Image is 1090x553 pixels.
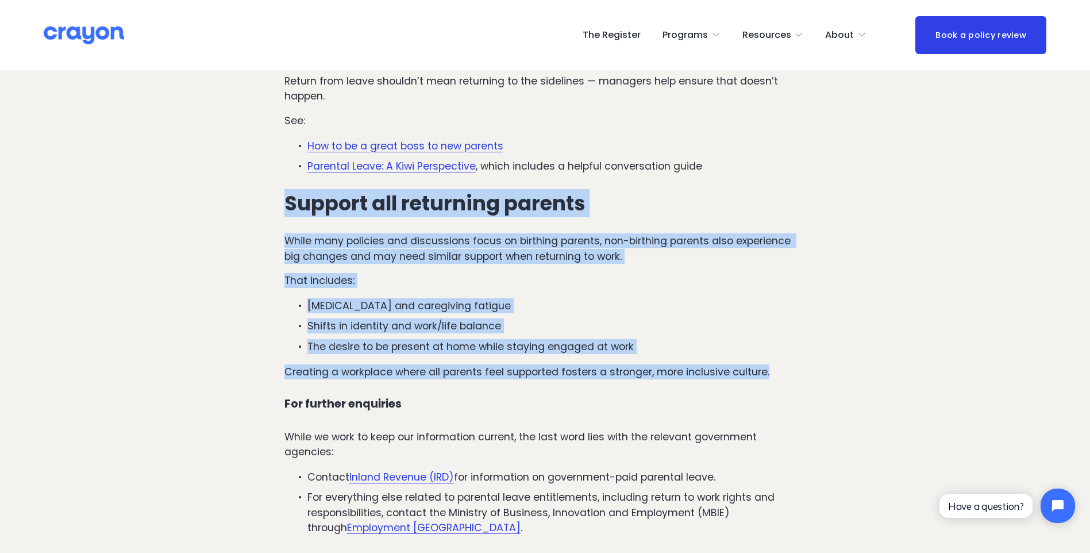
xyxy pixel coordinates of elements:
[825,26,866,44] a: folder dropdown
[742,26,804,44] a: folder dropdown
[307,159,806,174] p: , which includes a helpful conversation guide
[284,273,806,288] p: That includes:
[742,27,791,44] span: Resources
[284,364,806,379] p: Creating a workplace where all parents feel supported fosters a stronger, more inclusive culture.
[284,398,806,411] h4: For further enquiries
[284,113,806,128] p: See:
[307,490,806,535] p: For everything else related to parental leave entitlements, including return to work rights and r...
[663,26,721,44] a: folder dropdown
[284,233,806,264] p: While many policies and discussions focus on birthing parents, non-birthing parents also experien...
[307,318,806,333] p: Shifts in identity and work/life balance
[307,470,806,485] p: Contact for information on government-paid parental leave.
[44,25,124,45] img: Crayon
[347,521,521,535] a: Employment [GEOGRAPHIC_DATA]
[915,16,1046,53] a: Book a policy review
[284,429,806,460] p: While we work to keep our information current, the last word lies with the relevant government ag...
[307,298,806,313] p: [MEDICAL_DATA] and caregiving fatigue
[930,479,1085,533] iframe: Tidio Chat
[307,139,503,153] a: How to be a great boss to new parents
[307,339,806,354] p: The desire to be present at home while staying engaged at work
[284,192,806,215] h3: Support all returning parents
[825,27,854,44] span: About
[349,470,454,484] a: Inland Revenue (IRD)
[284,74,806,104] p: Return from leave shouldn’t mean returning to the sidelines — managers help ensure that doesn’t h...
[307,159,476,173] a: Parental Leave: A Kiwi Perspective
[583,26,641,44] a: The Register
[663,27,708,44] span: Programs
